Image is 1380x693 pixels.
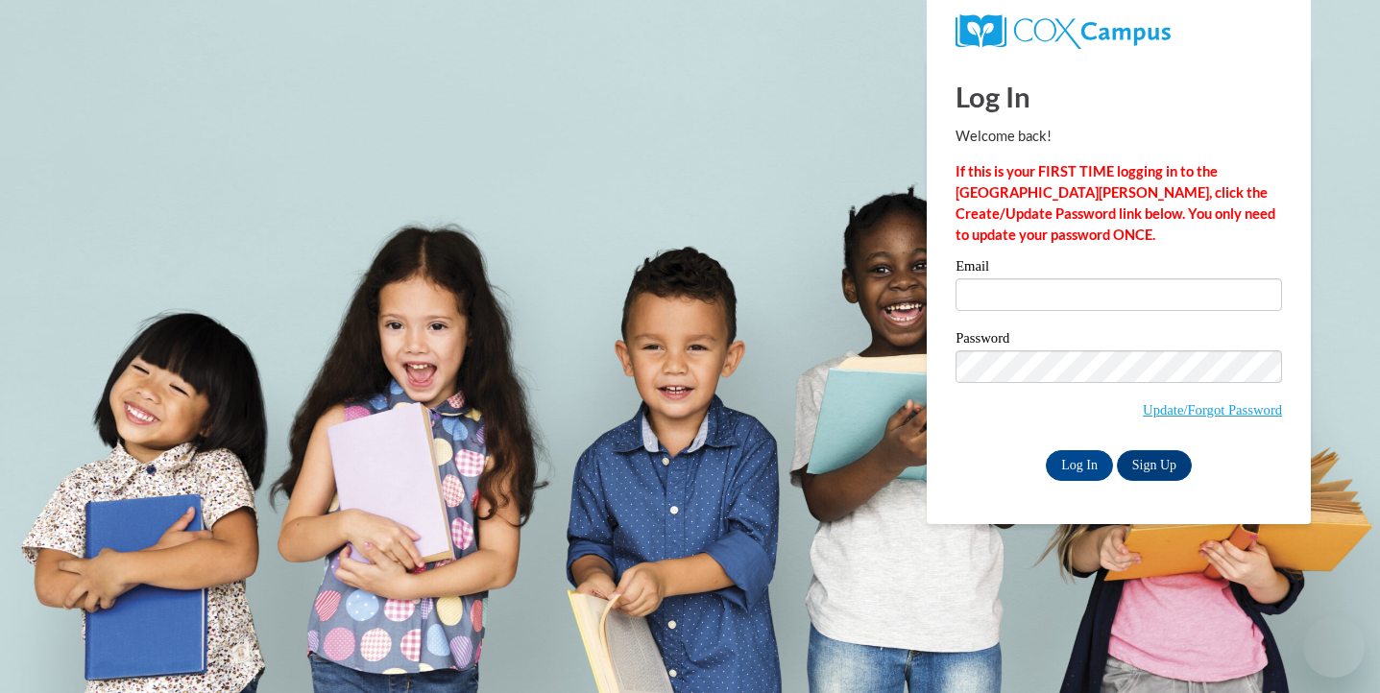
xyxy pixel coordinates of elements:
iframe: Button to launch messaging window [1303,616,1365,678]
label: Password [956,331,1282,350]
h1: Log In [956,77,1282,116]
a: Update/Forgot Password [1143,402,1282,418]
label: Email [956,259,1282,278]
input: Log In [1046,450,1113,481]
a: Sign Up [1117,450,1192,481]
a: COX Campus [956,14,1282,49]
img: COX Campus [956,14,1171,49]
strong: If this is your FIRST TIME logging in to the [GEOGRAPHIC_DATA][PERSON_NAME], click the Create/Upd... [956,163,1275,243]
p: Welcome back! [956,126,1282,147]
